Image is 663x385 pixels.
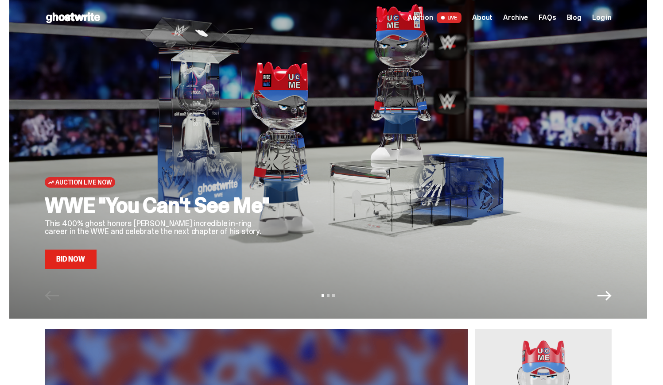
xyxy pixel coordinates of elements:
button: View slide 2 [327,294,330,297]
a: Blog [567,14,582,21]
span: LIVE [437,12,462,23]
a: Bid Now [45,250,97,269]
span: Auction Live Now [55,179,112,186]
button: View slide 1 [322,294,324,297]
a: About [472,14,492,21]
button: Next [597,289,612,303]
p: This 400% ghost honors [PERSON_NAME] incredible in-ring career in the WWE and celebrate the next ... [45,219,275,235]
h2: WWE "You Can't See Me" [45,195,275,216]
a: Archive [503,14,528,21]
button: View slide 3 [332,294,335,297]
a: Auction LIVE [407,12,461,23]
a: FAQs [539,14,556,21]
span: Auction [407,14,433,21]
a: Log in [592,14,612,21]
